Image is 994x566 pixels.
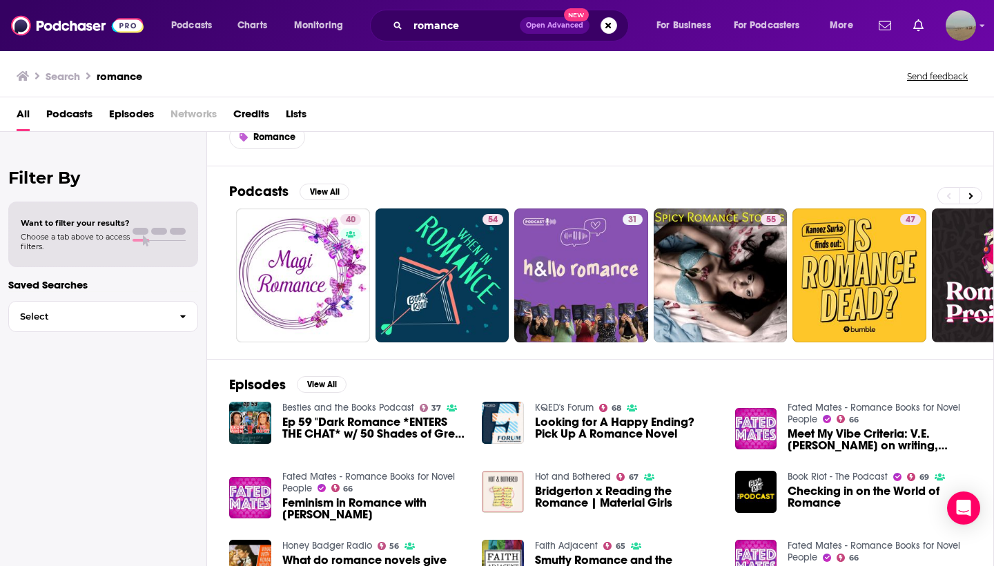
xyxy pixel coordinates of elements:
span: 66 [849,417,859,423]
button: open menu [725,14,820,37]
a: Bridgerton x Reading the Romance | Material Girls [482,471,524,513]
a: Bridgerton x Reading the Romance | Material Girls [535,485,719,509]
a: Romance [229,125,305,149]
img: Checking in on the World of Romance [735,471,777,513]
span: Open Advanced [526,22,583,29]
span: Ep 59 "Dark Romance *ENTERS THE CHAT* w/ 50 Shades of Grey" | THE EVOLUTION OF ROMANCE BOOKS! [282,416,466,440]
a: Show notifications dropdown [873,14,897,37]
a: Hot and Bothered [535,471,611,482]
a: Lists [286,103,306,131]
span: 69 [919,474,929,480]
a: Fated Mates - Romance Books for Novel People [788,540,960,563]
button: Send feedback [903,70,972,82]
img: Looking for A Happy Ending? Pick Up A Romance Novel [482,402,524,444]
span: Charts [237,16,267,35]
h2: Podcasts [229,183,289,200]
button: open menu [284,14,361,37]
span: 68 [612,405,621,411]
span: For Business [656,16,711,35]
a: 37 [420,404,442,412]
button: open menu [820,14,870,37]
img: Ep 59 "Dark Romance *ENTERS THE CHAT* w/ 50 Shades of Grey" | THE EVOLUTION OF ROMANCE BOOKS! [229,402,271,444]
a: Fated Mates - Romance Books for Novel People [788,402,960,425]
a: 40 [236,208,370,342]
span: 65 [616,543,625,549]
img: User Profile [946,10,976,41]
a: Faith Adjacent [535,540,598,552]
span: 40 [346,213,355,227]
a: 47 [792,208,926,342]
span: 54 [488,213,498,227]
img: Podchaser - Follow, Share and Rate Podcasts [11,12,144,39]
a: KQED's Forum [535,402,594,413]
a: 55 [654,208,788,342]
a: 54 [376,208,509,342]
h2: Episodes [229,376,286,393]
a: 66 [331,484,353,492]
a: Charts [228,14,275,37]
span: 66 [343,486,353,492]
button: Select [8,301,198,332]
span: Logged in as shenderson [946,10,976,41]
a: 54 [483,214,503,225]
a: PodcastsView All [229,183,349,200]
a: 55 [761,214,781,225]
span: Select [9,312,168,321]
a: Show notifications dropdown [908,14,929,37]
h3: romance [97,70,142,83]
a: Podcasts [46,103,92,131]
a: Checking in on the World of Romance [788,485,971,509]
span: 67 [629,474,639,480]
img: Feminism in Romance with Adriana Herrera [229,477,271,519]
span: Meet My Vibe Criteria: V.E. [PERSON_NAME] on writing, obsession, and romance outside of Romance [788,428,971,451]
button: View All [300,184,349,200]
span: 55 [766,213,776,227]
a: Looking for A Happy Ending? Pick Up A Romance Novel [535,416,719,440]
a: 66 [837,415,859,423]
a: 40 [340,214,361,225]
span: More [830,16,853,35]
button: open menu [162,14,230,37]
h2: Filter By [8,168,198,188]
span: 66 [849,555,859,561]
button: Open AdvancedNew [520,17,589,34]
span: Podcasts [171,16,212,35]
span: New [564,8,589,21]
span: 37 [431,405,441,411]
a: 56 [378,542,400,550]
span: Networks [170,103,217,131]
span: 56 [389,543,399,549]
a: 69 [907,473,929,481]
div: Search podcasts, credits, & more... [383,10,642,41]
a: Episodes [109,103,154,131]
a: 31 [623,214,643,225]
span: 47 [906,213,915,227]
span: Romance [253,131,295,143]
span: Want to filter your results? [21,218,130,228]
a: 66 [837,554,859,562]
input: Search podcasts, credits, & more... [408,14,520,37]
a: 67 [616,473,639,481]
div: Open Intercom Messenger [947,491,980,525]
a: 68 [599,404,621,412]
button: Show profile menu [946,10,976,41]
a: All [17,103,30,131]
a: Book Riot - The Podcast [788,471,888,482]
a: Fated Mates - Romance Books for Novel People [282,471,455,494]
span: For Podcasters [734,16,800,35]
a: Honey Badger Radio [282,540,372,552]
a: 47 [900,214,921,225]
button: open menu [647,14,728,37]
img: Meet My Vibe Criteria: V.E. Schwab on writing, obsession, and romance outside of Romance [735,408,777,450]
